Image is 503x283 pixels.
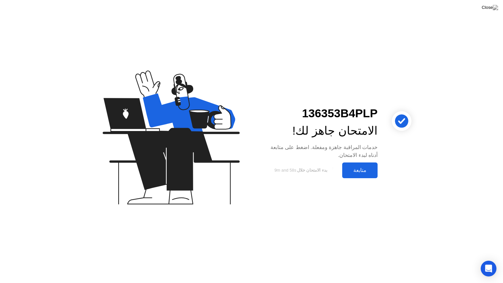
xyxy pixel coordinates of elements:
div: 136353B4PLP [262,105,378,122]
div: الامتحان جاهز لك! [262,122,378,140]
button: متابعة [342,162,378,178]
span: 9m and 58s [274,168,296,173]
button: بدء الامتحان خلال9m and 58s [262,164,339,177]
div: خدمات المراقبة جاهزة ومفعلة. اضغط على متابعة أدناه لبدء الامتحان. [262,143,378,159]
div: Open Intercom Messenger [481,261,496,276]
img: Close [482,5,498,10]
div: متابعة [344,167,376,173]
